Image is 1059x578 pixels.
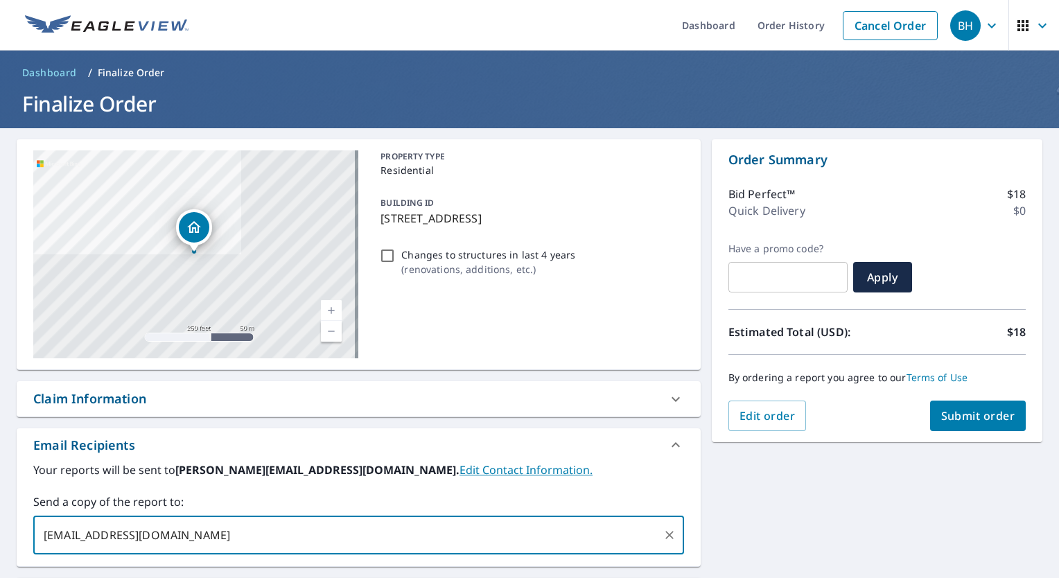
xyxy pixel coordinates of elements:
[33,493,684,510] label: Send a copy of the report to:
[728,202,805,219] p: Quick Delivery
[728,243,848,255] label: Have a promo code?
[25,15,189,36] img: EV Logo
[1007,324,1026,340] p: $18
[321,321,342,342] a: Current Level 17, Zoom Out
[843,11,938,40] a: Cancel Order
[17,62,1042,84] nav: breadcrumb
[33,462,684,478] label: Your reports will be sent to
[728,150,1026,169] p: Order Summary
[864,270,901,285] span: Apply
[17,381,701,417] div: Claim Information
[33,436,135,455] div: Email Recipients
[728,371,1026,384] p: By ordering a report you agree to our
[17,89,1042,118] h1: Finalize Order
[321,300,342,321] a: Current Level 17, Zoom In
[17,62,82,84] a: Dashboard
[33,389,146,408] div: Claim Information
[380,163,678,177] p: Residential
[930,401,1026,431] button: Submit order
[941,408,1015,423] span: Submit order
[728,324,877,340] p: Estimated Total (USD):
[728,186,796,202] p: Bid Perfect™
[1013,202,1026,219] p: $0
[380,210,678,227] p: [STREET_ADDRESS]
[88,64,92,81] li: /
[380,150,678,163] p: PROPERTY TYPE
[176,209,212,252] div: Dropped pin, building 1, Residential property, 3387 Bali St NE Lacey, WA 98516
[1007,186,1026,202] p: $18
[907,371,968,384] a: Terms of Use
[175,462,460,478] b: [PERSON_NAME][EMAIL_ADDRESS][DOMAIN_NAME].
[401,262,575,277] p: ( renovations, additions, etc. )
[460,462,593,478] a: EditContactInfo
[950,10,981,41] div: BH
[660,525,679,545] button: Clear
[401,247,575,262] p: Changes to structures in last 4 years
[380,197,434,209] p: BUILDING ID
[728,401,807,431] button: Edit order
[853,262,912,292] button: Apply
[98,66,165,80] p: Finalize Order
[739,408,796,423] span: Edit order
[17,428,701,462] div: Email Recipients
[22,66,77,80] span: Dashboard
